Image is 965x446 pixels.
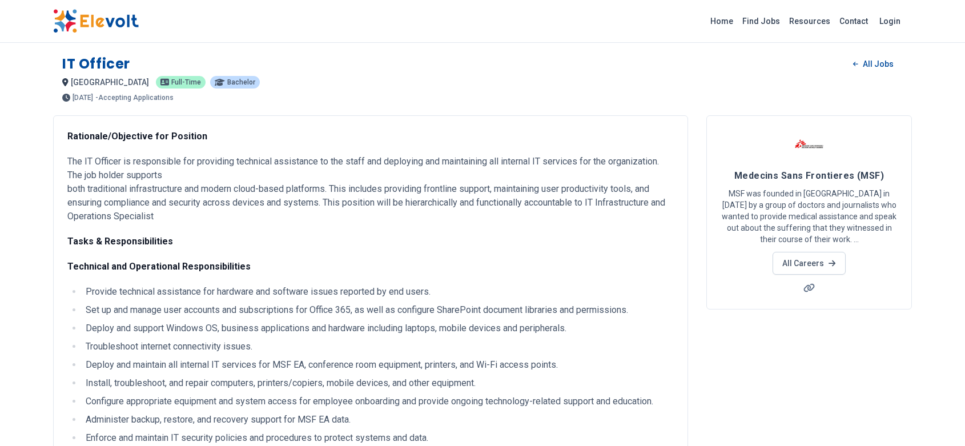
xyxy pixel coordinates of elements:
a: Home [706,12,738,30]
strong: Tasks & Responsibilities [67,236,173,247]
strong: Rationale/Objective for Position [67,131,207,142]
p: The IT Officer is responsible for providing technical assistance to the staff and deploying and m... [67,155,674,223]
a: Contact [835,12,872,30]
a: All Jobs [844,55,903,73]
iframe: Chat Widget [908,391,965,446]
li: Administer backup, restore, and recovery support for MSF EA data. [82,413,674,427]
li: Configure appropriate equipment and system access for employee onboarding and provide ongoing tec... [82,395,674,408]
span: [DATE] [73,94,93,101]
li: Deploy and maintain all internal IT services for MSF EA, conference room equipment, printers, and... [82,358,674,372]
span: Medecins Sans Frontieres (MSF) [734,170,884,181]
span: [GEOGRAPHIC_DATA] [71,78,149,87]
a: Resources [785,12,835,30]
span: Bachelor [227,79,255,86]
a: Find Jobs [738,12,785,30]
h1: IT Officer [62,55,130,73]
li: Enforce and maintain IT security policies and procedures to protect systems and data. [82,431,674,445]
strong: Technical and Operational Responsibilities [67,261,251,272]
li: Install, troubleshoot, and repair computers, printers/copiers, mobile devices, and other equipment. [82,376,674,390]
li: Troubleshoot internet connectivity issues. [82,340,674,353]
a: Login [872,10,907,33]
p: MSF was founded in [GEOGRAPHIC_DATA] in [DATE] by a group of doctors and journalists who wanted t... [721,188,898,245]
span: Full-time [171,79,201,86]
img: Medecins Sans Frontieres (MSF) [795,130,823,158]
li: Set up and manage user accounts and subscriptions for Office 365, as well as configure SharePoint... [82,303,674,317]
li: Deploy and support Windows OS, business applications and hardware including laptops, mobile devic... [82,322,674,335]
img: Elevolt [53,9,139,33]
p: - Accepting Applications [95,94,174,101]
li: Provide technical assistance for hardware and software issues reported by end users. [82,285,674,299]
a: All Careers [773,252,845,275]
